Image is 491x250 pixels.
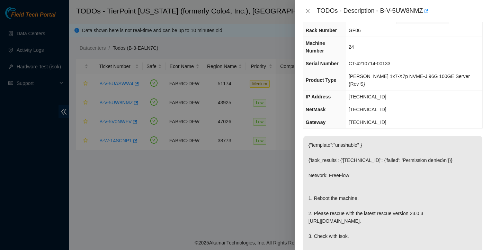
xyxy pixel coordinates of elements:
span: Gateway [306,119,326,125]
span: Product Type [306,77,336,83]
span: [PERSON_NAME] 1x7-X7p NVME-J 96G 100GE Server {Rev S} [349,74,470,87]
span: Rack Number [306,28,337,33]
button: Close [303,8,313,15]
span: Serial Number [306,61,339,66]
span: NetMask [306,107,326,112]
span: [TECHNICAL_ID] [349,119,386,125]
span: [TECHNICAL_ID] [349,107,386,112]
div: TODOs - Description - B-V-5UW8NMZ [317,6,483,17]
span: [TECHNICAL_ID] [349,94,386,99]
span: Machine Number [306,40,325,54]
span: GF06 [349,28,361,33]
span: 24 [349,44,354,50]
span: IP Address [306,94,331,99]
span: CT-4210714-00133 [349,61,391,66]
span: close [305,8,311,14]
